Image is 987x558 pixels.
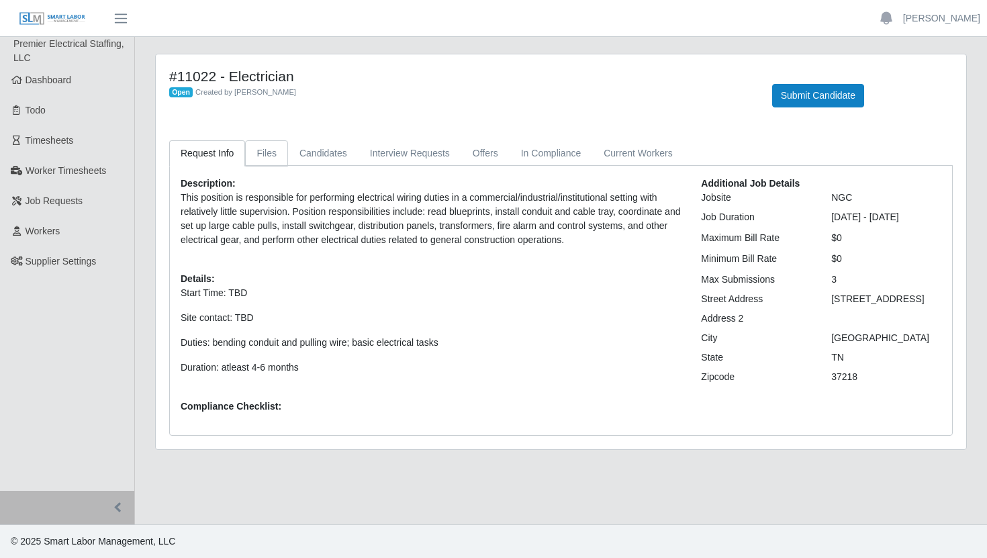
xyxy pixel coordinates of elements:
[245,140,288,167] a: Files
[13,38,124,63] span: Premier Electrical Staffing, LLC
[821,351,951,365] div: TN
[821,231,951,245] div: $0
[181,273,215,284] b: Details:
[26,195,83,206] span: Job Requests
[821,252,951,266] div: $0
[691,370,821,384] div: Zipcode
[169,87,193,98] span: Open
[691,191,821,205] div: Jobsite
[821,331,951,345] div: [GEOGRAPHIC_DATA]
[26,105,46,115] span: Todo
[26,135,74,146] span: Timesheets
[26,256,97,267] span: Supplier Settings
[169,140,245,167] a: Request Info
[288,140,359,167] a: Candidates
[821,370,951,384] div: 37218
[821,292,951,306] div: [STREET_ADDRESS]
[821,210,951,224] div: [DATE] - [DATE]
[691,210,821,224] div: Job Duration
[903,11,980,26] a: [PERSON_NAME]
[691,252,821,266] div: Minimum Bill Rate
[821,191,951,205] div: NGC
[821,273,951,287] div: 3
[181,286,681,300] p: Start Time: TBD
[691,331,821,345] div: City
[26,226,60,236] span: Workers
[11,536,175,547] span: © 2025 Smart Labor Management, LLC
[181,178,236,189] b: Description:
[772,84,864,107] button: Submit Candidate
[181,191,681,247] p: This position is responsible for performing electrical wiring duties in a commercial/industrial/i...
[461,140,510,167] a: Offers
[691,312,821,326] div: Address 2
[181,336,681,350] p: Duties: bending conduit and pulling wire; basic electrical tasks
[510,140,593,167] a: In Compliance
[195,88,296,96] span: Created by [PERSON_NAME]
[181,361,681,375] p: Duration: atleast 4-6 months
[181,401,281,412] b: Compliance Checklist:
[691,292,821,306] div: Street Address
[181,311,681,325] p: Site contact: TBD
[26,75,72,85] span: Dashboard
[169,68,752,85] h4: #11022 - Electrician
[19,11,86,26] img: SLM Logo
[592,140,684,167] a: Current Workers
[691,351,821,365] div: State
[26,165,106,176] span: Worker Timesheets
[691,231,821,245] div: Maximum Bill Rate
[691,273,821,287] div: Max Submissions
[359,140,461,167] a: Interview Requests
[701,178,800,189] b: Additional Job Details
